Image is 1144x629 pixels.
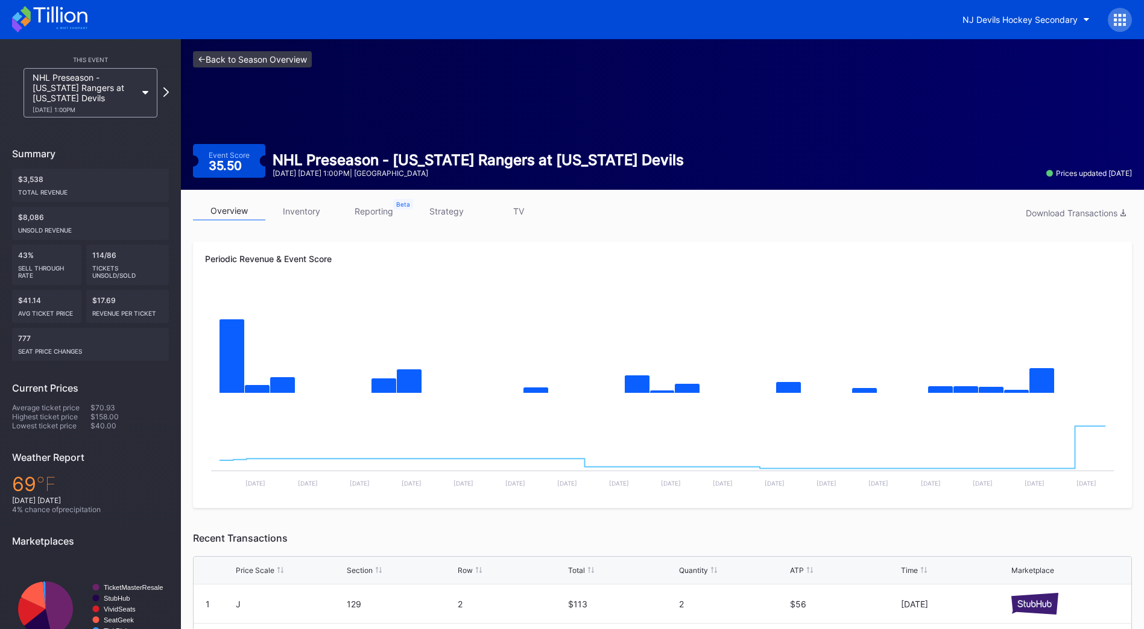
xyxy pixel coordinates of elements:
[901,566,918,575] div: Time
[33,72,136,113] div: NHL Preseason - [US_STATE] Rangers at [US_STATE] Devils
[12,382,169,394] div: Current Prices
[12,472,169,496] div: 69
[1046,169,1132,178] div: Prices updated [DATE]
[18,222,163,234] div: Unsold Revenue
[18,305,75,317] div: Avg ticket price
[901,599,1009,609] div: [DATE]
[1020,205,1132,221] button: Download Transactions
[193,532,1132,544] div: Recent Transactions
[458,566,473,575] div: Row
[90,412,169,421] div: $158.00
[12,496,169,505] div: [DATE] [DATE]
[33,106,136,113] div: [DATE] 1:00PM
[12,245,81,285] div: 43%
[12,403,90,412] div: Average ticket price
[921,480,941,487] text: [DATE]
[90,403,169,412] div: $70.93
[12,535,169,547] div: Marketplaces
[679,599,787,609] div: 2
[90,421,169,430] div: $40.00
[338,202,410,221] a: reporting
[12,412,90,421] div: Highest ticket price
[209,151,250,160] div: Event Score
[350,480,370,487] text: [DATE]
[245,480,265,487] text: [DATE]
[568,566,585,575] div: Total
[18,260,75,279] div: Sell Through Rate
[205,405,1120,496] svg: Chart title
[236,566,274,575] div: Price Scale
[18,184,163,196] div: Total Revenue
[298,480,318,487] text: [DATE]
[273,169,684,178] div: [DATE] [DATE] 1:00PM | [GEOGRAPHIC_DATA]
[86,245,169,285] div: 114/86
[12,421,90,430] div: Lowest ticket price
[12,451,169,463] div: Weather Report
[1026,208,1126,218] div: Download Transactions
[402,480,422,487] text: [DATE]
[193,51,312,67] a: <-Back to Season Overview
[86,290,169,323] div: $17.69
[962,14,1078,25] div: NJ Devils Hockey Secondary
[347,566,373,575] div: Section
[661,480,681,487] text: [DATE]
[505,480,525,487] text: [DATE]
[104,606,136,613] text: VividSeats
[12,290,81,323] div: $41.14
[790,566,804,575] div: ATP
[206,599,210,609] div: 1
[568,599,676,609] div: $113
[12,169,169,202] div: $3,538
[209,160,245,172] div: 35.50
[205,285,1120,405] svg: Chart title
[868,480,888,487] text: [DATE]
[265,202,338,221] a: inventory
[104,584,163,591] text: TicketMasterResale
[92,305,163,317] div: Revenue per ticket
[236,599,344,609] div: J
[92,260,163,279] div: Tickets Unsold/Sold
[482,202,555,221] a: TV
[12,328,169,361] div: 777
[193,202,265,221] a: overview
[12,56,169,63] div: This Event
[609,480,629,487] text: [DATE]
[205,254,1120,264] div: Periodic Revenue & Event Score
[458,599,566,609] div: 2
[1076,480,1096,487] text: [DATE]
[790,599,898,609] div: $56
[679,566,708,575] div: Quantity
[12,148,169,160] div: Summary
[36,472,56,496] span: ℉
[973,480,993,487] text: [DATE]
[410,202,482,221] a: strategy
[12,505,169,514] div: 4 % chance of precipitation
[453,480,473,487] text: [DATE]
[1011,566,1054,575] div: Marketplace
[104,595,130,602] text: StubHub
[817,480,836,487] text: [DATE]
[273,151,684,169] div: NHL Preseason - [US_STATE] Rangers at [US_STATE] Devils
[347,599,455,609] div: 129
[18,343,163,355] div: seat price changes
[953,8,1099,31] button: NJ Devils Hockey Secondary
[765,480,785,487] text: [DATE]
[12,207,169,240] div: $8,086
[557,480,577,487] text: [DATE]
[1025,480,1044,487] text: [DATE]
[104,616,134,624] text: SeatGeek
[1011,593,1058,614] img: stubHub.svg
[713,480,733,487] text: [DATE]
